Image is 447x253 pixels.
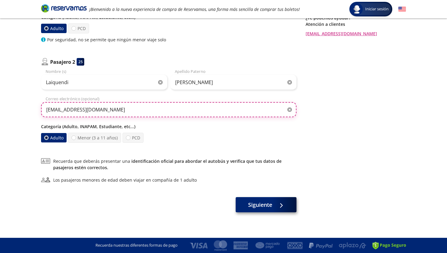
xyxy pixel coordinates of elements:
[53,158,282,170] a: identificación oficial para abordar el autobús y verifica que tus datos de pasajeros estén correc...
[41,123,296,130] p: Categoría (Adulto, INAPAM, Estudiante, etc...)
[53,158,296,171] span: Recuerda que deberás presentar una
[95,242,178,248] p: Recuerda nuestras diferentes formas de pago
[68,133,121,143] label: Menor (3 a 11 años)
[306,21,406,27] p: Atención a clientes
[41,4,87,15] a: Brand Logo
[41,75,167,90] input: Nombre (s)
[248,201,272,209] span: Siguiente
[41,133,67,142] label: Adulto
[306,30,406,37] a: [EMAIL_ADDRESS][DOMAIN_NAME]
[50,58,75,66] p: Pasajero 2
[170,75,296,90] input: Apellido Paterno
[123,133,144,143] label: PCD
[53,177,197,183] div: Los pasajeros menores de edad deben viajar en compañía de 1 adulto
[41,4,87,13] i: Brand Logo
[236,197,296,212] button: Siguiente
[47,36,166,43] p: Por seguridad, no se permite que ningún menor viaje solo
[41,24,67,33] label: Adulto
[363,6,391,12] span: Iniciar sesión
[398,5,406,13] button: English
[41,102,296,117] input: Correo electrónico (opcional)
[68,23,89,33] label: PCD
[89,6,300,12] em: ¡Bienvenido a la nueva experiencia de compra de Reservamos, una forma más sencilla de comprar tus...
[77,58,84,66] div: 25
